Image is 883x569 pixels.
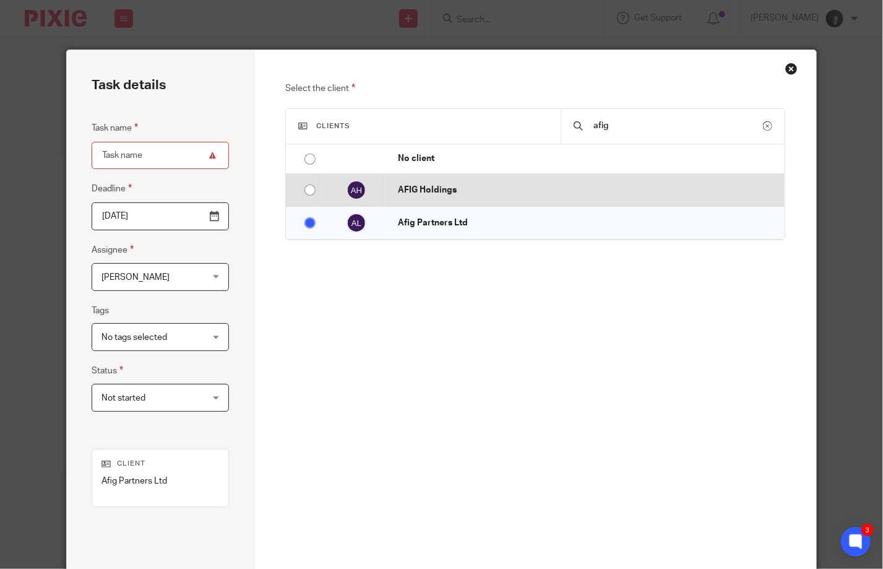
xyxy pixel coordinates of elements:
[92,75,166,96] h2: Task details
[285,81,785,96] p: Select the client
[92,243,134,257] label: Assignee
[92,305,109,317] label: Tags
[861,524,874,536] div: 3
[101,273,170,282] span: [PERSON_NAME]
[398,152,778,165] p: No client
[92,181,132,196] label: Deadline
[92,202,229,230] input: Pick a date
[101,394,145,402] span: Not started
[785,63,798,75] div: Close this dialog window
[347,213,366,233] img: svg%3E
[92,363,123,378] label: Status
[92,121,138,135] label: Task name
[92,142,229,170] input: Task name
[398,184,778,196] p: AFIG Holdings
[101,333,167,342] span: No tags selected
[316,123,350,129] span: Clients
[101,475,219,487] p: Afig Partners Ltd
[101,459,219,469] p: Client
[592,119,763,132] input: Search...
[398,217,778,229] p: Afig Partners Ltd
[347,180,366,200] img: svg%3E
